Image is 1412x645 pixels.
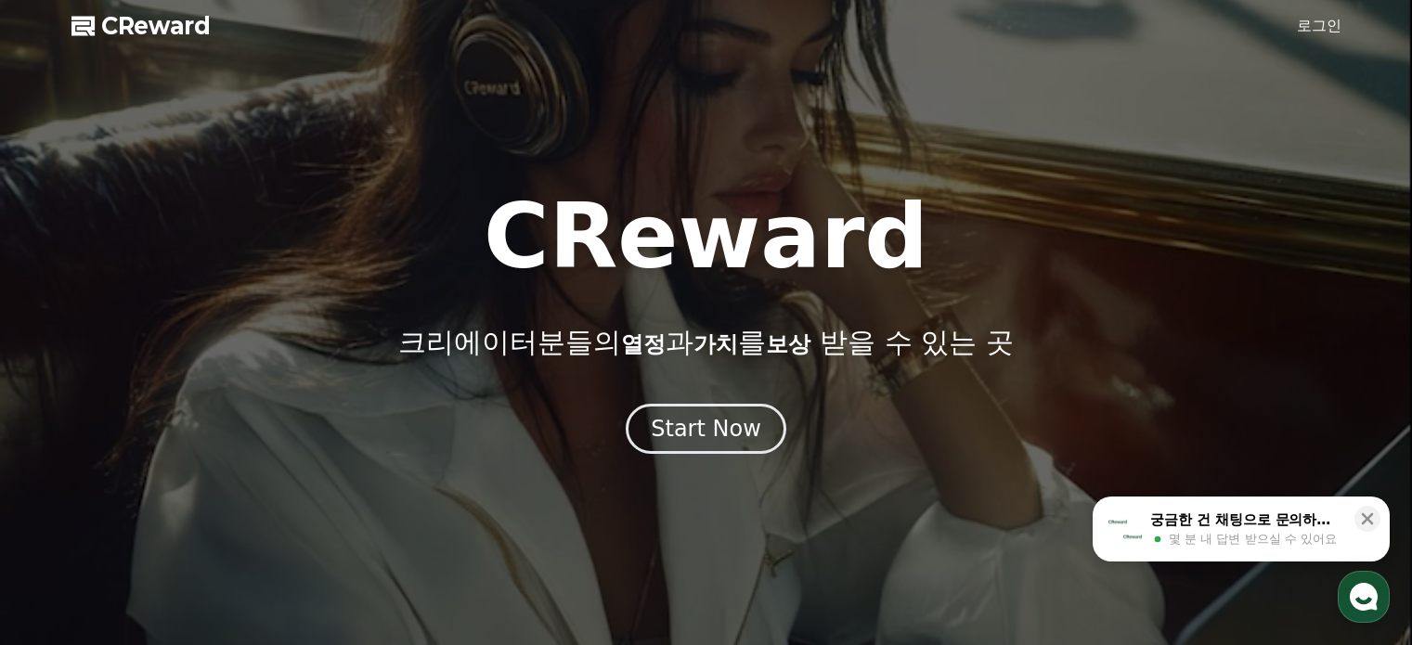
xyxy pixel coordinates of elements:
button: Start Now [626,404,786,454]
span: CReward [101,11,211,41]
span: 가치 [693,331,738,357]
a: 로그인 [1297,15,1341,37]
p: 크리에이터분들의 과 를 받을 수 있는 곳 [398,326,1013,359]
a: Start Now [626,422,786,440]
a: CReward [71,11,211,41]
span: 보상 [766,331,810,357]
div: Start Now [651,414,761,444]
h1: CReward [484,192,928,281]
span: 열정 [621,331,666,357]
